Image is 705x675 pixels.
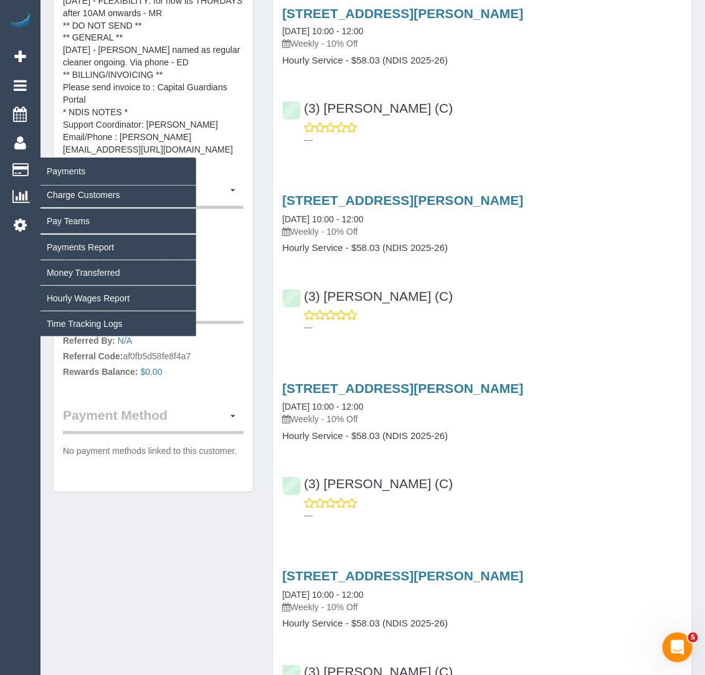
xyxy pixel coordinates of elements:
a: [DATE] 10:00 - 12:00 [282,402,363,412]
a: [DATE] 10:00 - 12:00 [282,590,363,600]
a: [STREET_ADDRESS][PERSON_NAME] [282,6,523,21]
p: af0fb5d58fe8f4a7 [63,335,244,382]
p: Weekly - 10% Off [282,413,683,426]
a: [DATE] 10:00 - 12:00 [282,27,363,37]
h4: Hourly Service - $58.03 (NDIS 2025-26) [282,56,683,67]
a: Money Transferred [40,260,196,285]
a: Charge Customers [40,182,196,207]
h4: Hourly Service - $58.03 (NDIS 2025-26) [282,619,683,630]
a: Hourly Wages Report [40,286,196,311]
p: No payment methods linked to this customer. [63,445,244,458]
span: 5 [688,633,698,643]
p: Weekly - 10% Off [282,38,683,50]
a: Time Tracking Logs [40,311,196,336]
label: Referred By: [63,335,115,347]
label: Referral Code: [63,351,123,363]
a: [STREET_ADDRESS][PERSON_NAME] [282,194,523,208]
ul: Payments [40,182,196,337]
a: Payments Report [40,235,196,260]
img: Automaid Logo [7,12,32,30]
p: Weekly - 10% Off [282,602,683,614]
label: Rewards Balance: [63,366,138,379]
p: --- [304,135,683,147]
p: Weekly - 10% Off [282,226,683,238]
p: --- [304,322,683,334]
p: --- [304,510,683,522]
a: (3) [PERSON_NAME] (C) [282,101,453,116]
legend: Payment Method [63,407,244,435]
a: N/A [118,336,132,346]
a: (3) [PERSON_NAME] (C) [282,477,453,491]
h4: Hourly Service - $58.03 (NDIS 2025-26) [282,243,683,254]
a: Pay Teams [40,209,196,234]
a: [STREET_ADDRESS][PERSON_NAME] [282,569,523,583]
iframe: Intercom live chat [663,633,693,663]
a: $0.00 [141,367,163,377]
a: [STREET_ADDRESS][PERSON_NAME] [282,382,523,396]
span: Payments [40,157,196,186]
a: [DATE] 10:00 - 12:00 [282,215,363,225]
h4: Hourly Service - $58.03 (NDIS 2025-26) [282,432,683,442]
a: (3) [PERSON_NAME] (C) [282,290,453,304]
